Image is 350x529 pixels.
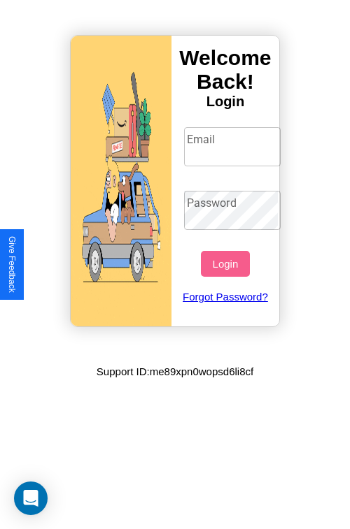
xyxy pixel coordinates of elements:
[14,481,48,515] div: Open Intercom Messenger
[201,251,249,277] button: Login
[177,277,274,317] a: Forgot Password?
[171,94,279,110] h4: Login
[97,362,253,381] p: Support ID: me89xpn0wopsd6li8cf
[71,36,171,326] img: gif
[7,236,17,293] div: Give Feedback
[171,46,279,94] h3: Welcome Back!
